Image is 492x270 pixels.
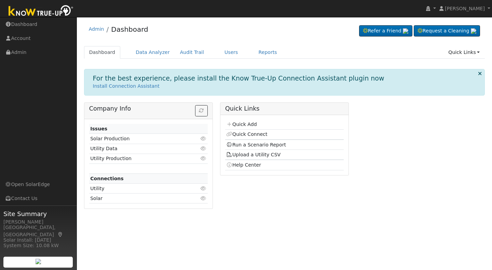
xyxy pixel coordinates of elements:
a: Help Center [226,162,261,168]
a: Dashboard [84,46,121,59]
strong: Connections [90,176,124,181]
i: Click to view [201,136,207,141]
h5: Company Info [89,105,208,112]
a: Refer a Friend [359,25,412,37]
a: Quick Links [443,46,485,59]
img: retrieve [403,28,408,34]
a: Quick Connect [226,131,267,137]
img: retrieve [471,28,476,34]
a: Audit Trail [175,46,209,59]
div: System Size: 10.08 kW [3,242,73,249]
td: Utility Data [89,144,189,154]
h5: Quick Links [225,105,344,112]
h1: For the best experience, please install the Know True-Up Connection Assistant plugin now [93,74,384,82]
span: Site Summary [3,209,73,218]
span: [PERSON_NAME] [445,6,485,11]
i: Click to view [201,186,207,191]
a: Request a Cleaning [414,25,480,37]
div: Solar Install: [DATE] [3,237,73,244]
a: Users [219,46,243,59]
img: Know True-Up [5,4,77,19]
img: retrieve [36,259,41,264]
td: Utility Production [89,154,189,164]
div: [PERSON_NAME] [3,218,73,226]
td: Solar Production [89,134,189,144]
i: Click to view [201,156,207,161]
a: Run a Scenario Report [226,142,286,147]
td: Utility [89,184,189,194]
i: Click to view [201,146,207,151]
td: Solar [89,194,189,203]
a: Reports [254,46,282,59]
a: Upload a Utility CSV [226,152,281,157]
div: [GEOGRAPHIC_DATA], [GEOGRAPHIC_DATA] [3,224,73,238]
strong: Issues [90,126,107,131]
a: Quick Add [226,122,257,127]
a: Data Analyzer [131,46,175,59]
a: Admin [89,26,104,32]
a: Map [57,232,64,237]
a: Install Connection Assistant [93,83,160,89]
i: Click to view [201,196,207,201]
a: Dashboard [111,25,148,33]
